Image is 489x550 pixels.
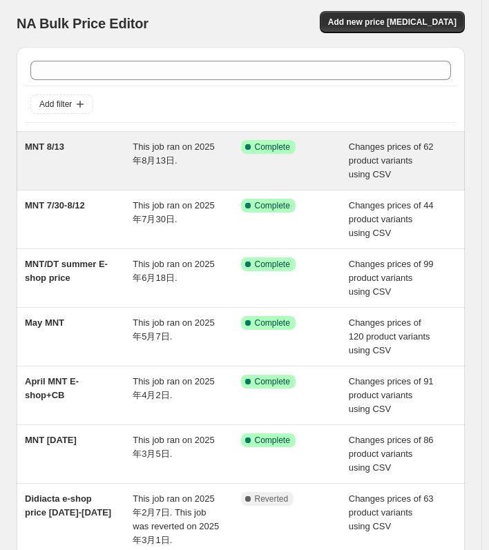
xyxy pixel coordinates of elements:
span: This job ran on 2025年7月30日. [133,200,215,224]
span: Complete [255,317,290,328]
span: Reverted [255,493,289,504]
span: This job ran on 2025年2月7日. This job was reverted on 2025年3月1日. [133,493,219,545]
span: Changes prices of 91 product variants using CSV [349,376,434,414]
span: April MNT E-shop+CB [25,376,79,400]
span: MNT/DT summer E-shop price [25,259,108,283]
button: Add filter [30,95,93,114]
span: MNT [DATE] [25,435,77,445]
span: Complete [255,141,290,153]
span: Complete [255,435,290,446]
span: May MNT [25,317,64,328]
span: MNT 7/30-8/12 [25,200,85,210]
span: This job ran on 2025年3月5日. [133,435,215,459]
span: This job ran on 2025年4月2日. [133,376,215,400]
span: Changes prices of 120 product variants using CSV [349,317,430,355]
button: Add new price [MEDICAL_DATA] [320,11,465,33]
span: This job ran on 2025年8月13日. [133,141,215,166]
span: Changes prices of 62 product variants using CSV [349,141,434,179]
span: NA Bulk Price Editor [17,16,148,31]
span: This job ran on 2025年6月18日. [133,259,215,283]
span: Changes prices of 86 product variants using CSV [349,435,434,473]
span: Changes prices of 63 product variants using CSV [349,493,434,531]
span: Changes prices of 44 product variants using CSV [349,200,434,238]
span: Complete [255,200,290,211]
span: Add new price [MEDICAL_DATA] [328,17,457,28]
span: Complete [255,376,290,387]
span: This job ran on 2025年5月7日. [133,317,215,342]
span: Complete [255,259,290,270]
span: MNT 8/13 [25,141,64,152]
span: Changes prices of 99 product variants using CSV [349,259,434,297]
span: Didiacta e-shop price [DATE]-[DATE] [25,493,111,518]
span: Add filter [39,99,72,110]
